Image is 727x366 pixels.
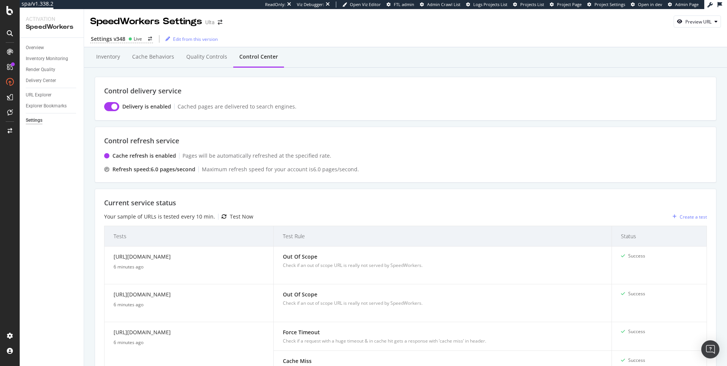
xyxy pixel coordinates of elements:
a: Logs Projects List [466,2,507,8]
div: Open Intercom Messenger [701,340,719,358]
div: arrow-right-arrow-left [218,20,222,25]
div: ReadOnly: [265,2,285,8]
div: Success [628,253,645,259]
a: Open in dev [631,2,662,8]
div: Settings v348 [91,35,125,43]
div: Control delivery service [104,86,707,96]
div: [URL][DOMAIN_NAME] [114,253,264,264]
div: Check if a request with a huge timeout & in cache hit gets a response with ‘cache miss’ in header. [283,338,602,344]
div: Current service status [104,198,707,208]
div: [URL][DOMAIN_NAME] [114,328,264,339]
div: Inventory Monitoring [26,55,68,63]
a: Project Settings [587,2,625,8]
div: Cache Miss [283,357,602,365]
span: Tests [114,232,262,240]
span: Test Rule [283,232,601,240]
a: Admin Crawl List [420,2,460,8]
span: Open Viz Editor [350,2,381,7]
span: Project Settings [594,2,625,7]
div: Maximum refresh speed for your account is 6.0 pages /second. [202,166,359,173]
div: Out Of Scope [283,253,602,261]
span: Projects List [520,2,544,7]
a: Overview [26,44,78,52]
a: Admin Page [668,2,699,8]
div: [URL][DOMAIN_NAME] [114,290,264,301]
div: Cache behaviors [132,53,174,60]
span: Status [621,232,696,240]
div: Settings [26,116,42,124]
div: Success [628,290,645,297]
div: Pages will be automatically refreshed at the specified rate. [183,152,331,160]
div: Delivery Center [26,77,56,85]
button: Edit from this version [162,33,218,45]
button: Create a test [669,211,707,223]
div: SpeedWorkers Settings [90,15,202,28]
div: Success [628,328,645,335]
a: Open Viz Editor [342,2,381,8]
a: Explorer Bookmarks [26,102,78,110]
div: SpeedWorkers [26,23,78,31]
div: 6 minutes ago [114,301,264,308]
div: Out Of Scope [283,290,602,298]
div: Live [134,36,142,42]
div: Explorer Bookmarks [26,102,67,110]
div: URL Explorer [26,91,51,99]
div: 6 minutes ago [114,339,264,346]
a: Inventory Monitoring [26,55,78,63]
div: Control Center [239,53,278,60]
div: Test Now [230,213,253,220]
div: Success [628,357,645,364]
div: arrow-right-arrow-left [148,37,152,41]
div: Viz Debugger: [297,2,324,8]
div: Cached pages are delivered to search engines. [178,103,296,110]
div: Quality Controls [186,53,227,60]
div: Delivery is enabled [122,103,171,110]
div: Create a test [680,214,707,220]
div: Force Timeout [283,328,602,336]
div: Inventory [96,53,120,60]
a: Project Page [550,2,582,8]
a: FTL admin [387,2,414,8]
div: Overview [26,44,44,52]
a: Projects List [513,2,544,8]
a: URL Explorer [26,91,78,99]
a: Settings [26,116,78,124]
span: Project Page [557,2,582,7]
span: Open in dev [638,2,662,7]
div: Activation [26,15,78,23]
div: Ulta [205,19,215,26]
span: Logs Projects List [473,2,507,7]
div: Refresh speed: 6.0 pages /second [112,166,195,173]
button: Preview URL [674,16,721,28]
div: Your sample of URLs is tested every 10 min. [104,213,215,220]
div: Check if an out of scope URL is really not served by SpeedWorkers. [283,300,602,307]
div: Render Quality [26,66,55,74]
div: Cache refresh is enabled [112,152,176,160]
a: Render Quality [26,66,78,74]
span: FTL admin [394,2,414,7]
a: Delivery Center [26,77,78,85]
div: Check if an out of scope URL is really not served by SpeedWorkers. [283,262,602,269]
span: Admin Crawl List [427,2,460,7]
div: Preview URL [685,19,711,25]
span: Admin Page [675,2,699,7]
div: 6 minutes ago [114,264,264,270]
div: Edit from this version [173,36,218,42]
div: Control refresh service [104,136,707,146]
